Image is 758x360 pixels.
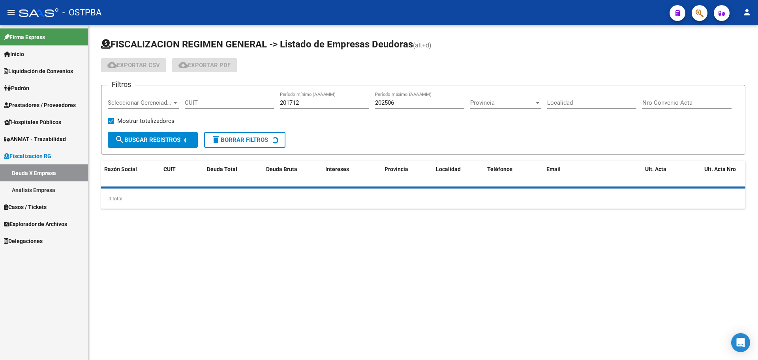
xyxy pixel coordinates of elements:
span: - OSTPBA [62,4,101,21]
span: Explorador de Archivos [4,220,67,228]
span: Provincia [385,166,408,172]
span: Intereses [325,166,349,172]
mat-icon: menu [6,8,16,17]
span: Padrón [4,84,29,92]
button: Buscar Registros [108,132,198,148]
span: Razón Social [104,166,137,172]
datatable-header-cell: Razón Social [101,161,160,187]
datatable-header-cell: Provincia [381,161,433,187]
span: Inicio [4,50,24,58]
span: Prestadores / Proveedores [4,101,76,109]
span: Localidad [436,166,461,172]
mat-icon: person [742,8,752,17]
datatable-header-cell: Localidad [433,161,484,187]
span: ANMAT - Trazabilidad [4,135,66,143]
mat-icon: delete [211,135,221,144]
span: CUIT [163,166,176,172]
span: Borrar Filtros [211,136,268,143]
datatable-header-cell: Deuda Total [204,161,263,187]
datatable-header-cell: Intereses [322,161,381,187]
span: Hospitales Públicos [4,118,61,126]
span: Ult. Acta Nro [704,166,736,172]
datatable-header-cell: Teléfonos [484,161,543,187]
span: Buscar Registros [115,136,180,143]
span: Teléfonos [487,166,512,172]
span: Seleccionar Gerenciador [108,99,172,106]
span: Provincia [470,99,534,106]
span: Ult. Acta [645,166,666,172]
span: Email [546,166,561,172]
span: Delegaciones [4,237,43,245]
button: Exportar CSV [101,58,166,72]
span: FISCALIZACION REGIMEN GENERAL -> Listado de Empresas Deudoras [101,39,413,50]
span: Deuda Bruta [266,166,297,172]
span: Liquidación de Convenios [4,67,73,75]
datatable-header-cell: Deuda Bruta [263,161,322,187]
mat-icon: cloud_download [107,60,117,70]
span: Fiscalización RG [4,152,51,160]
mat-icon: cloud_download [178,60,188,70]
datatable-header-cell: Email [543,161,642,187]
span: Firma Express [4,33,45,41]
span: Deuda Total [207,166,237,172]
div: Open Intercom Messenger [731,333,750,352]
span: Exportar PDF [178,62,231,69]
span: Exportar CSV [107,62,160,69]
span: Mostrar totalizadores [117,116,174,126]
datatable-header-cell: CUIT [160,161,204,187]
button: Borrar Filtros [204,132,285,148]
span: (alt+d) [413,41,432,49]
div: 0 total [101,189,745,209]
span: Casos / Tickets [4,203,47,211]
mat-icon: search [115,135,124,144]
datatable-header-cell: Ult. Acta [642,161,701,187]
h3: Filtros [108,79,135,90]
button: Exportar PDF [172,58,237,72]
